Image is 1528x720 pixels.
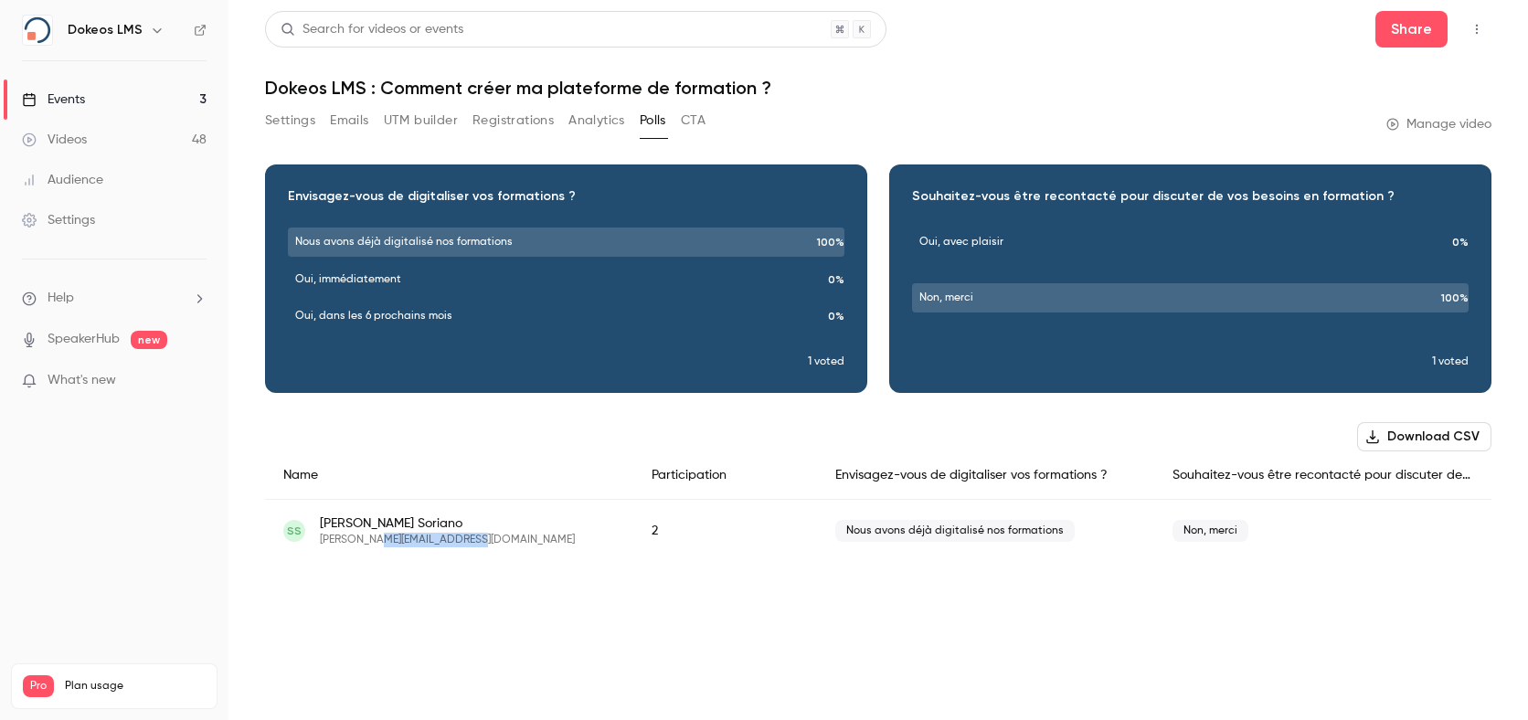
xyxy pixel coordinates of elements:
[48,330,120,349] a: SpeakerHub
[633,451,817,500] div: Participation
[68,21,143,39] h6: Dokeos LMS
[22,171,103,189] div: Audience
[472,106,554,135] button: Registrations
[640,106,666,135] button: Polls
[320,533,575,547] span: [PERSON_NAME][EMAIL_ADDRESS][DOMAIN_NAME]
[835,520,1075,542] span: Nous avons déjà digitalisé nos formations
[1154,451,1491,500] div: Souhaitez-vous être recontacté pour discuter de vos besoins en formation ?
[22,211,95,229] div: Settings
[568,106,625,135] button: Analytics
[1386,115,1491,133] a: Manage video
[65,679,206,694] span: Plan usage
[817,451,1154,500] div: Envisagez-vous de digitaliser vos formations ?
[330,106,368,135] button: Emails
[1173,520,1248,542] span: Non, merci
[265,451,633,500] div: Name
[23,675,54,697] span: Pro
[265,77,1491,99] h1: Dokeos LMS : Comment créer ma plateforme de formation ?
[22,90,85,109] div: Events
[1357,422,1491,451] button: Download CSV
[22,131,87,149] div: Videos
[281,20,463,39] div: Search for videos or events
[23,16,52,45] img: Dokeos LMS
[265,500,1491,563] div: s.soriano@ambitiongraphique.fr
[1375,11,1448,48] button: Share
[22,289,207,308] li: help-dropdown-opener
[681,106,706,135] button: CTA
[265,106,315,135] button: Settings
[185,373,207,389] iframe: Noticeable Trigger
[48,371,116,390] span: What's new
[131,331,167,349] span: new
[384,106,458,135] button: UTM builder
[633,500,817,563] div: 2
[320,514,575,533] span: [PERSON_NAME] Soriano
[48,289,74,308] span: Help
[287,523,302,539] span: SS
